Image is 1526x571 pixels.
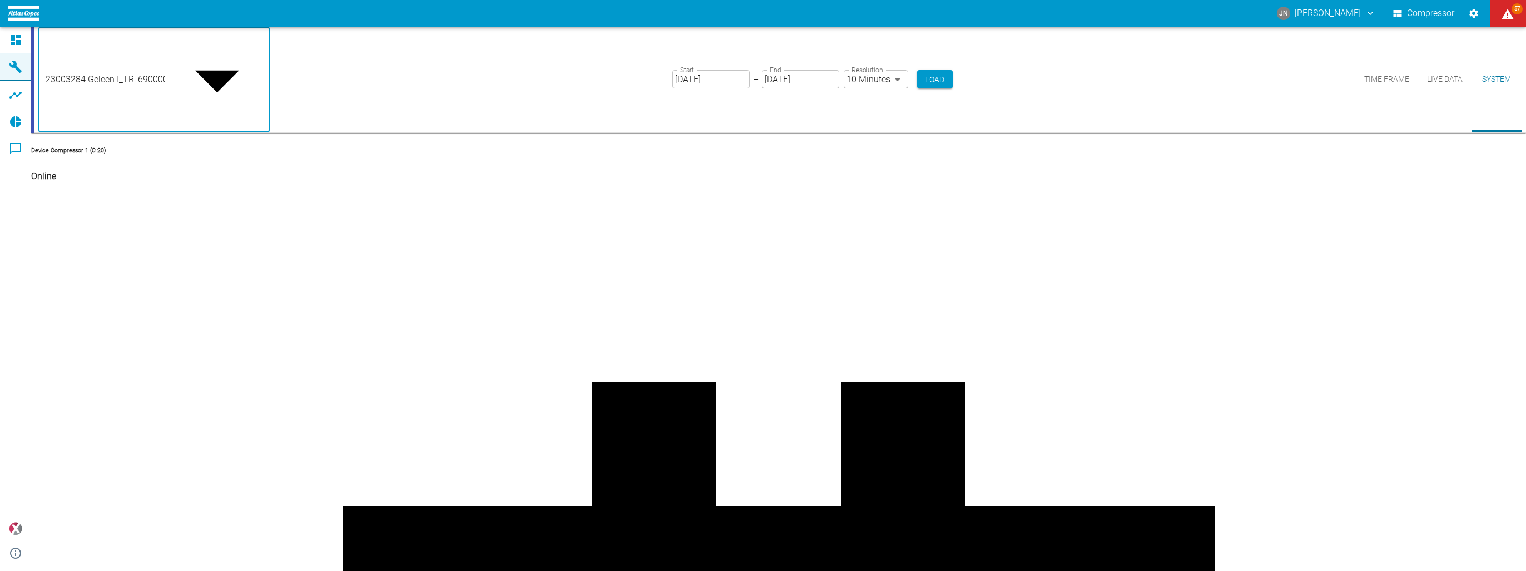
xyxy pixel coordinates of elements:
label: End [770,65,781,75]
h4: Online [31,170,1526,183]
button: jonas.neys@usg.company [1275,3,1377,23]
img: Xplore Logo [9,522,22,535]
img: logo [8,6,39,21]
label: Resolution [851,65,883,75]
div: JN [1277,7,1290,20]
h6: Device Compressor 1 (C 20) [31,146,1526,155]
label: Start [680,65,694,75]
button: Live Data [1418,27,1471,132]
button: Load [917,70,953,88]
span: 57 [1512,3,1523,14]
input: MM/DD/YYYY [762,70,839,88]
button: Settings [1464,3,1484,23]
button: Time Frame [1355,27,1418,132]
p: – [753,73,759,86]
div: 10 Minutes [844,70,908,88]
span: 23003284 Geleen I_TR: 69000001 Serial: 14-1857 [46,73,239,86]
input: MM/DD/YYYY [672,70,750,88]
button: Compressor [1391,3,1457,23]
button: System [1471,27,1522,132]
